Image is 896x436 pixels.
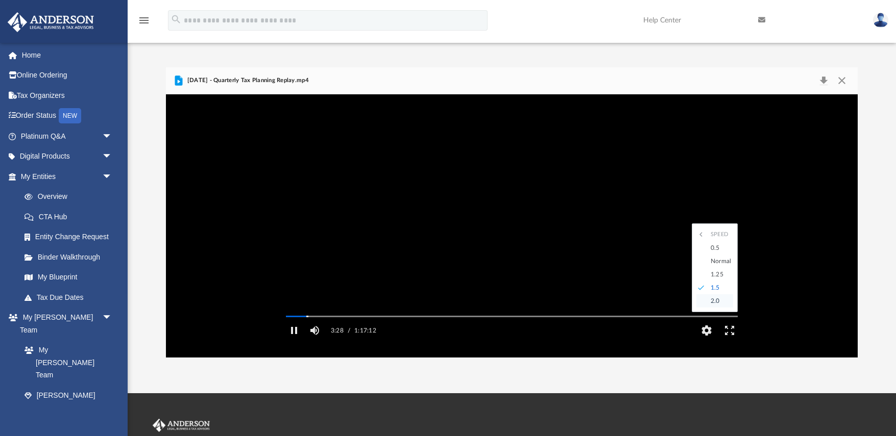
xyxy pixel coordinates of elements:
button: Mute [306,320,324,341]
button: Enter fullscreen [718,320,741,341]
span: arrow_drop_down [102,307,123,328]
div: 2.0 [706,294,734,307]
a: Home [7,45,128,65]
a: Binder Walkthrough [14,247,128,267]
a: Order StatusNEW [7,106,128,126]
div: Preview [166,67,858,357]
a: Platinum Q&Aarrow_drop_down [7,126,128,146]
a: Tax Organizers [7,85,128,106]
button: Download [814,73,833,88]
a: Tax Due Dates [14,287,128,307]
img: User Pic [873,13,888,28]
i: search [171,14,182,25]
a: My Entitiesarrow_drop_down [7,166,128,187]
span: arrow_drop_down [102,146,123,167]
a: My [PERSON_NAME] Teamarrow_drop_down [7,307,123,340]
div: 1.25 [706,268,734,281]
a: Digital Productsarrow_drop_down [7,146,128,167]
button: Pause [283,320,306,341]
label: 3:28 [331,320,344,341]
a: My [PERSON_NAME] Team [14,340,117,386]
div: File preview [166,94,858,357]
button: Close [832,73,851,88]
a: [PERSON_NAME] System [14,385,123,418]
img: Anderson Advisors Platinum Portal [151,419,212,432]
a: menu [138,19,150,27]
label: 1:17:12 [354,320,376,341]
div: Media Slider [278,312,746,320]
img: Anderson Advisors Platinum Portal [5,12,97,32]
div: Speed [706,228,734,241]
button: Settings [695,320,718,341]
div: 0.5 [706,241,734,254]
i: menu [138,14,150,27]
a: Overview [14,187,128,207]
span: arrow_drop_down [102,166,123,187]
div: 1.5 [706,281,734,294]
div: Normal [706,254,734,268]
a: Entity Change Request [14,227,128,247]
a: CTA Hub [14,207,128,227]
span: arrow_drop_down [102,126,123,147]
a: My Blueprint [14,267,123,288]
span: / [348,320,350,341]
span: [DATE] - Quarterly Tax Planning Replay.mp4 [185,76,308,85]
a: Online Ordering [7,65,128,86]
div: NEW [59,108,81,123]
